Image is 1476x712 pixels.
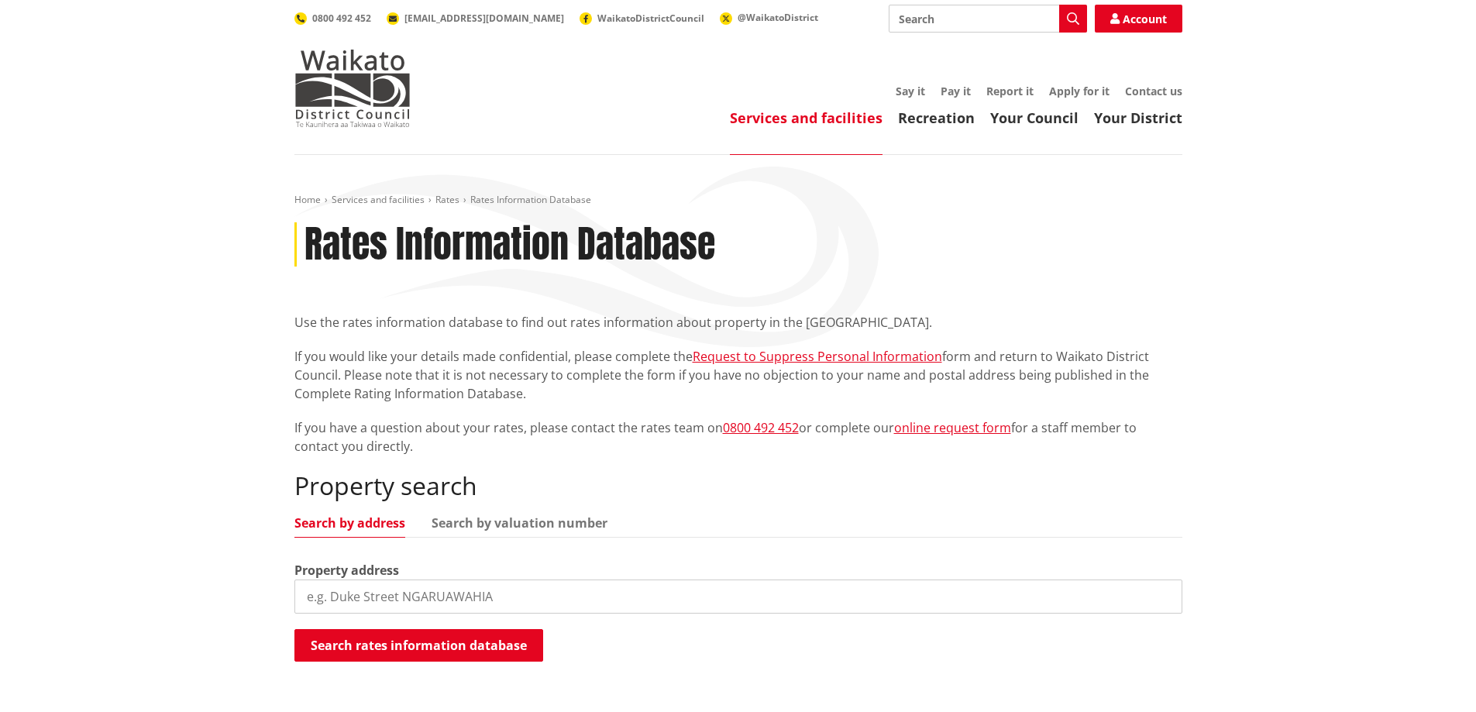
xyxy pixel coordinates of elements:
a: Say it [896,84,925,98]
a: Rates [435,193,459,206]
span: @WaikatoDistrict [738,11,818,24]
a: Search by valuation number [432,517,607,529]
a: Pay it [941,84,971,98]
a: 0800 492 452 [294,12,371,25]
a: [EMAIL_ADDRESS][DOMAIN_NAME] [387,12,564,25]
h1: Rates Information Database [304,222,715,267]
a: Services and facilities [332,193,425,206]
a: @WaikatoDistrict [720,11,818,24]
input: e.g. Duke Street NGARUAWAHIA [294,580,1182,614]
a: online request form [894,419,1011,436]
a: Your District [1094,108,1182,127]
a: Search by address [294,517,405,529]
button: Search rates information database [294,629,543,662]
a: Home [294,193,321,206]
a: Apply for it [1049,84,1110,98]
a: WaikatoDistrictCouncil [580,12,704,25]
input: Search input [889,5,1087,33]
a: Request to Suppress Personal Information [693,348,942,365]
a: Account [1095,5,1182,33]
span: [EMAIL_ADDRESS][DOMAIN_NAME] [404,12,564,25]
span: WaikatoDistrictCouncil [597,12,704,25]
p: If you would like your details made confidential, please complete the form and return to Waikato ... [294,347,1182,403]
p: If you have a question about your rates, please contact the rates team on or complete our for a s... [294,418,1182,456]
h2: Property search [294,471,1182,500]
nav: breadcrumb [294,194,1182,207]
a: Recreation [898,108,975,127]
span: 0800 492 452 [312,12,371,25]
p: Use the rates information database to find out rates information about property in the [GEOGRAPHI... [294,313,1182,332]
a: Services and facilities [730,108,883,127]
a: Your Council [990,108,1079,127]
a: Report it [986,84,1034,98]
a: 0800 492 452 [723,419,799,436]
span: Rates Information Database [470,193,591,206]
label: Property address [294,561,399,580]
a: Contact us [1125,84,1182,98]
img: Waikato District Council - Te Kaunihera aa Takiwaa o Waikato [294,50,411,127]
